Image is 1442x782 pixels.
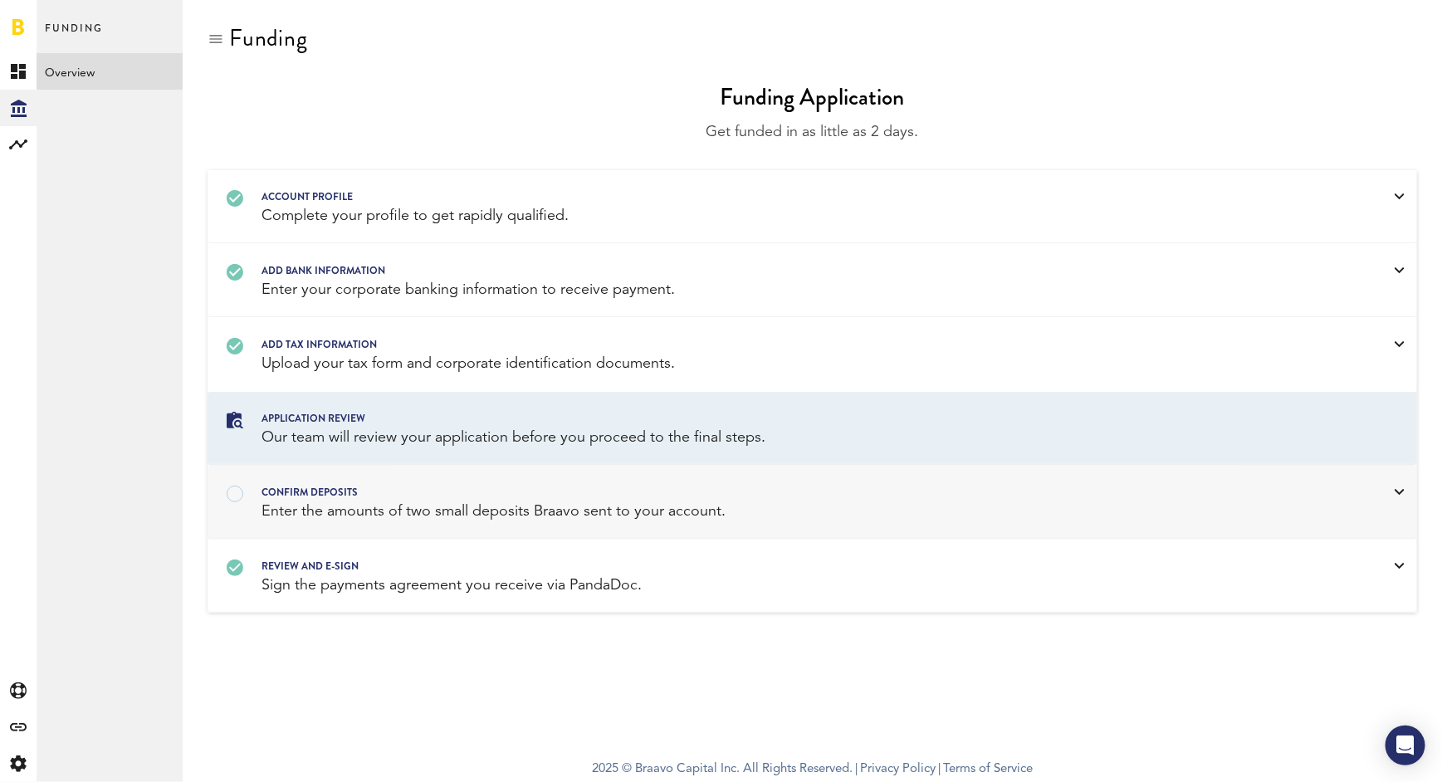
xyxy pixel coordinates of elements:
a: Terms of Service [943,763,1033,775]
a: Account profile Complete your profile to get rapidly qualified. [208,171,1416,243]
a: Add bank information Enter your corporate banking information to receive payment. [208,245,1416,317]
div: Add tax information [262,335,1321,354]
a: Privacy Policy [860,763,936,775]
div: Upload your tax form and corporate identification documents. [262,354,1321,374]
a: confirm deposits Enter the amounts of two small deposits Braavo sent to your account. [208,467,1416,539]
div: Complete your profile to get rapidly qualified. [262,206,1321,227]
div: Open Intercom Messenger [1386,726,1425,765]
a: Add tax information Upload your tax form and corporate identification documents. [208,319,1416,391]
div: REVIEW AND E-SIGN [262,557,1321,575]
div: Get funded in as little as 2 days. [208,122,1417,143]
span: Support [35,12,95,27]
div: Account profile [262,188,1321,206]
a: Overview [37,53,183,90]
div: Enter the amounts of two small deposits Braavo sent to your account. [262,501,1321,522]
div: Funding [229,25,308,51]
div: Sign the payments agreement you receive via PandaDoc. [262,575,1321,596]
div: confirm deposits [262,483,1321,501]
div: Add bank information [262,261,1321,280]
div: Enter your corporate banking information to receive payment. [262,280,1321,301]
a: REVIEW AND E-SIGN Sign the payments agreement you receive via PandaDoc. [208,540,1416,613]
div: Our team will review your application before you proceed to the final steps. [262,428,1321,448]
div: Application review [262,409,1321,428]
span: 2025 © Braavo Capital Inc. All Rights Reserved. [592,757,853,782]
a: Application review Our team will review your application before you proceed to the final steps. [208,393,1416,465]
div: Funding Application [721,81,905,114]
span: Funding [45,18,103,53]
